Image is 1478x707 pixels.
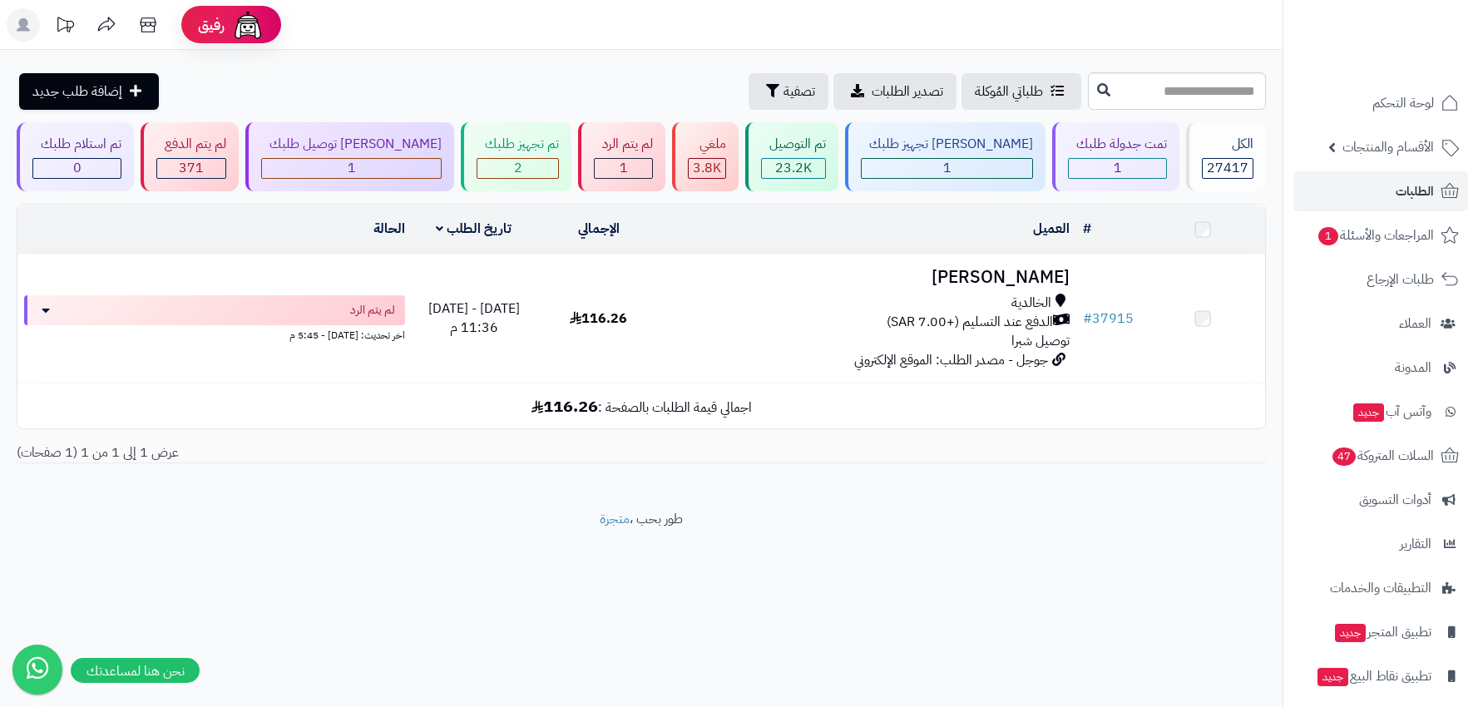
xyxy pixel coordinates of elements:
div: اخر تحديث: [DATE] - 5:45 م [24,325,405,343]
span: التطبيقات والخدمات [1330,576,1431,600]
a: تطبيق المتجرجديد [1293,612,1468,652]
a: طلباتي المُوكلة [961,73,1081,110]
a: المراجعات والأسئلة1 [1293,215,1468,255]
a: السلات المتروكة47 [1293,436,1468,476]
span: 3.8K [693,158,721,178]
div: 2 [477,159,558,178]
span: # [1083,309,1092,329]
div: تمت جدولة طلبك [1068,135,1167,154]
span: 1 [1114,158,1122,178]
button: تصفية [749,73,828,110]
div: عرض 1 إلى 1 من 1 (1 صفحات) [4,443,641,462]
div: 1 [595,159,652,178]
span: 23.2K [775,158,812,178]
a: #37915 [1083,309,1134,329]
div: تم التوصيل [761,135,826,154]
div: [PERSON_NAME] توصيل طلبك [261,135,442,154]
a: # [1083,219,1091,239]
a: [PERSON_NAME] توصيل طلبك 1 [242,122,457,191]
a: ملغي 3.8K [669,122,742,191]
span: تصدير الطلبات [872,82,943,101]
div: تم استلام طلبك [32,135,121,154]
span: الطلبات [1396,180,1434,203]
div: لم يتم الرد [594,135,653,154]
span: 0 [73,158,82,178]
span: لوحة التحكم [1372,91,1434,115]
span: جديد [1335,624,1366,642]
span: وآتس آب [1352,400,1431,423]
span: 27417 [1207,158,1248,178]
span: المراجعات والأسئلة [1317,224,1434,247]
a: المدونة [1293,348,1468,388]
a: التقارير [1293,524,1468,564]
a: الحالة [373,219,405,239]
a: العميل [1033,219,1070,239]
span: العملاء [1399,312,1431,335]
span: الدفع عند التسليم (+7.00 SAR) [887,313,1053,332]
a: تصدير الطلبات [833,73,956,110]
td: اجمالي قيمة الطلبات بالصفحة : [17,384,1265,428]
span: أدوات التسويق [1359,488,1431,512]
a: متجرة [600,509,630,529]
div: تم تجهيز طلبك [477,135,559,154]
a: الكل27417 [1183,122,1269,191]
a: تم تجهيز طلبك 2 [457,122,575,191]
a: التطبيقات والخدمات [1293,568,1468,608]
span: طلبات الإرجاع [1367,268,1434,291]
span: تصفية [783,82,815,101]
a: وآتس آبجديد [1293,392,1468,432]
span: المدونة [1395,356,1431,379]
span: 1 [943,158,952,178]
span: جوجل - مصدر الطلب: الموقع الإلكتروني [854,350,1048,370]
a: إضافة طلب جديد [19,73,159,110]
a: العملاء [1293,304,1468,344]
a: الإجمالي [578,219,620,239]
span: إضافة طلب جديد [32,82,122,101]
span: تطبيق نقاط البيع [1316,665,1431,688]
a: لم يتم الدفع 371 [137,122,242,191]
a: طلبات الإرجاع [1293,260,1468,299]
a: تحديثات المنصة [44,8,86,46]
div: 1 [1069,159,1166,178]
div: 1 [862,159,1032,178]
span: 116.26 [570,309,627,329]
a: تطبيق نقاط البيعجديد [1293,656,1468,696]
span: [DATE] - [DATE] 11:36 م [428,299,520,338]
a: تم التوصيل 23.2K [742,122,842,191]
a: تمت جدولة طلبك 1 [1049,122,1183,191]
span: الخالدية [1011,294,1051,313]
span: التقارير [1400,532,1431,556]
div: ملغي [688,135,726,154]
span: 47 [1332,447,1356,466]
div: 23222 [762,159,825,178]
span: 1 [1318,227,1338,245]
a: لوحة التحكم [1293,83,1468,123]
span: الأقسام والمنتجات [1342,136,1434,159]
span: 371 [179,158,204,178]
div: لم يتم الدفع [156,135,226,154]
span: السلات المتروكة [1331,444,1434,467]
span: 1 [620,158,628,178]
span: رفيق [198,15,225,35]
span: توصيل شبرا [1011,331,1070,351]
span: 2 [514,158,522,178]
span: جديد [1317,668,1348,686]
a: لم يتم الرد 1 [575,122,669,191]
div: 0 [33,159,121,178]
div: 371 [157,159,225,178]
div: 3818 [689,159,725,178]
div: [PERSON_NAME] تجهيز طلبك [861,135,1033,154]
span: طلباتي المُوكلة [975,82,1043,101]
div: 1 [262,159,441,178]
span: جديد [1353,403,1384,422]
a: الطلبات [1293,171,1468,211]
b: 116.26 [531,393,598,418]
h3: [PERSON_NAME] [668,268,1070,287]
a: [PERSON_NAME] تجهيز طلبك 1 [842,122,1049,191]
div: الكل [1202,135,1253,154]
span: 1 [348,158,356,178]
a: تاريخ الطلب [436,219,512,239]
a: تم استلام طلبك 0 [13,122,137,191]
img: ai-face.png [231,8,264,42]
span: لم يتم الرد [350,302,395,319]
